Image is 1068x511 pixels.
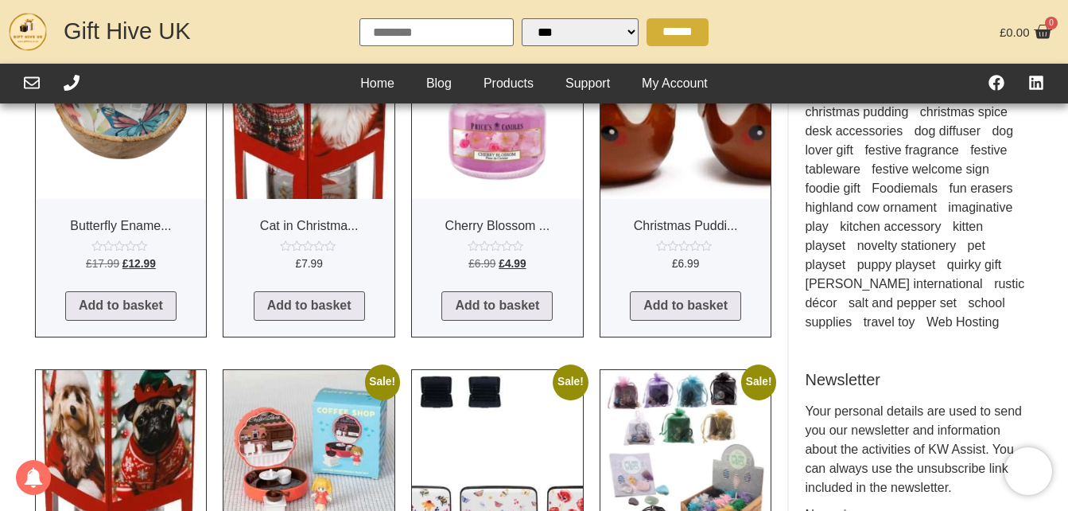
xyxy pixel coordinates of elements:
[672,258,678,270] span: £
[741,365,776,400] span: Sale!
[86,258,92,270] span: £
[872,181,938,195] a: Foodiemals (1 product)
[630,291,741,322] a: Add to basket: “Christmas Pudding Foodiemals Salt & Pepper Set”
[412,29,583,279] a: Sale! Cherry Blossom ...Rated 0 out of 5
[64,75,80,93] div: Call Us
[805,370,1025,389] h5: Newsletter
[864,315,915,329] a: travel toy (2 products)
[857,239,957,252] a: novelty stationery (1 product)
[805,277,1024,310] a: rustic décor (1 product)
[24,75,40,91] a: Email Us
[626,72,724,96] a: My Account
[468,240,526,252] div: Rated 0 out of 5
[1028,75,1044,91] a: Find Us On LinkedIn
[805,143,1007,176] a: festive tableware (1 product)
[920,105,1008,119] a: christmas spice (1 product)
[91,240,150,252] div: Rated 0 out of 5
[672,258,699,270] bdi: 6.99
[223,29,394,200] img: Cat in Christmas Hat Diffuser
[805,124,1013,157] a: dog lover gift (1 product)
[499,258,505,270] span: £
[64,75,80,91] a: Call Us
[86,258,119,270] bdi: 17.99
[296,258,323,270] bdi: 7.99
[656,240,715,252] div: Rated 0 out of 5
[864,143,958,157] a: festive fragrance (1 product)
[947,258,1001,271] a: quirky gift (1 product)
[600,29,771,279] a: Christmas Puddi...Rated 0 out of 5 £6.99
[122,258,156,270] bdi: 12.99
[468,258,495,270] bdi: 6.99
[412,29,583,200] img: Cherry Blossom Small Jar Candle
[988,75,1004,91] a: Visit our Facebook Page
[805,201,936,214] a: highland cow ornament (1 product)
[1000,25,1006,39] span: £
[122,258,129,270] span: £
[805,124,903,138] a: desk accessories (1 product)
[872,162,989,176] a: festive welcome sign (1 product)
[849,296,957,310] a: salt and pepper set (1 product)
[926,315,999,329] a: Web Hosting (0 products)
[996,18,1056,45] a: £0.00 0
[296,258,302,270] span: £
[344,72,724,96] nav: Header Menu
[600,212,771,240] h2: Christmas Puddi...
[600,29,771,200] img: Christmas Pudding Foodiemals Salt & Pepper Set
[553,365,588,400] span: Sale!
[840,220,941,233] a: kitchen accessory (1 product)
[36,212,207,240] h2: Butterfly Ename...
[550,72,626,96] a: Support
[36,29,207,279] a: Sale! Butterfly Ename...Rated 0 out of 5
[223,212,394,240] h2: Cat in Christma...
[1045,17,1058,29] span: 0
[365,365,400,400] span: Sale!
[412,212,583,240] h2: Cherry Blossom ...
[915,124,981,138] a: dog diffuser (1 product)
[441,291,553,322] a: Add to basket: “Cherry Blossom Small Jar Candle”
[949,181,1012,195] a: fun erasers (1 product)
[805,201,1012,233] a: imaginative play (2 products)
[1004,447,1052,495] iframe: Brevo live chat
[805,220,983,252] a: kitten playset (1 product)
[223,29,394,279] a: Cat in Christma...Rated 0 out of 5 £7.99
[64,18,191,44] a: Gift Hive UK
[805,296,1004,329] a: school supplies (1 product)
[254,291,365,322] a: Add to basket: “Cat in Christmas Hat Diffuser”
[499,258,526,270] bdi: 4.99
[36,29,207,200] img: Butterfly Enamel Bowl
[280,240,339,252] div: Rated 0 out of 5
[857,258,936,271] a: puppy playset (1 product)
[65,291,177,322] a: Add to basket: “Butterfly Enamel Bowl”
[805,277,982,291] a: rex international (2 products)
[8,12,48,52] img: GHUK-Site-Icon-2024-2
[468,72,550,96] a: Products
[344,72,410,96] a: Home
[1000,25,1030,39] bdi: 0.00
[805,105,908,119] a: christmas pudding (1 product)
[805,181,860,195] a: foodie gift (1 product)
[805,402,1025,497] p: Your personal details are used to send you our newsletter and information about the activities of...
[468,258,475,270] span: £
[805,239,985,271] a: pet playset (2 products)
[410,72,468,96] a: Blog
